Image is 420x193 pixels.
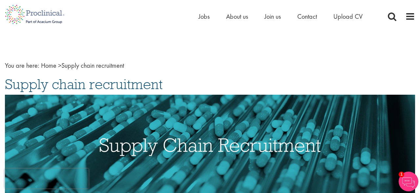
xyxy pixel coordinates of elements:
[297,12,317,21] a: Contact
[5,75,163,93] span: Supply chain recruitment
[226,12,248,21] a: About us
[399,172,418,191] img: Chatbot
[41,61,124,70] span: Supply chain recruitment
[41,61,56,70] a: breadcrumb link to Home
[333,12,363,21] a: Upload CV
[5,169,89,188] iframe: reCAPTCHA
[264,12,281,21] a: Join us
[399,172,404,177] span: 1
[199,12,210,21] a: Jobs
[5,61,39,70] span: You are here:
[58,61,61,70] span: >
